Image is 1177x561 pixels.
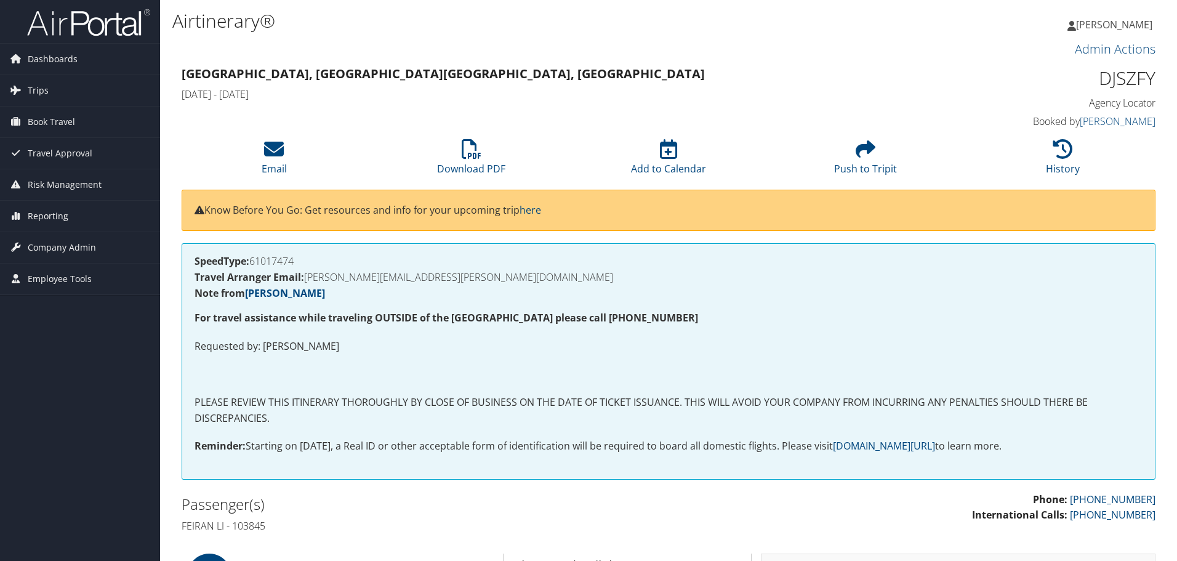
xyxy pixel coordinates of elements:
strong: SpeedType: [195,254,249,268]
h4: [PERSON_NAME][EMAIL_ADDRESS][PERSON_NAME][DOMAIN_NAME] [195,272,1143,282]
strong: [GEOGRAPHIC_DATA], [GEOGRAPHIC_DATA] [GEOGRAPHIC_DATA], [GEOGRAPHIC_DATA] [182,65,705,82]
strong: For travel assistance while traveling OUTSIDE of the [GEOGRAPHIC_DATA] please call [PHONE_NUMBER] [195,311,698,325]
h4: 61017474 [195,256,1143,266]
p: Know Before You Go: Get resources and info for your upcoming trip [195,203,1143,219]
a: [DOMAIN_NAME][URL] [833,439,935,453]
span: [PERSON_NAME] [1076,18,1152,31]
a: [PERSON_NAME] [245,286,325,300]
a: here [520,203,541,217]
h4: [DATE] - [DATE] [182,87,907,101]
p: Requested by: [PERSON_NAME] [195,339,1143,355]
p: Starting on [DATE], a Real ID or other acceptable form of identification will be required to boar... [195,438,1143,454]
a: Push to Tripit [834,146,897,176]
span: Dashboards [28,44,78,75]
a: Add to Calendar [631,146,706,176]
a: [PHONE_NUMBER] [1070,508,1155,522]
span: Trips [28,75,49,106]
img: airportal-logo.png [27,8,150,37]
strong: Travel Arranger Email: [195,270,304,284]
a: [PERSON_NAME] [1080,115,1155,128]
strong: International Calls: [972,508,1067,522]
h4: Agency Locator [926,96,1155,110]
span: Reporting [28,201,68,232]
a: Email [262,146,287,176]
strong: Reminder: [195,439,246,453]
a: History [1046,146,1080,176]
h1: DJSZFY [926,65,1155,91]
a: [PERSON_NAME] [1067,6,1165,43]
a: [PHONE_NUMBER] [1070,493,1155,506]
h1: Airtinerary® [172,8,834,34]
span: Travel Approval [28,138,92,169]
span: Book Travel [28,107,75,137]
a: Download PDF [437,146,505,176]
a: Admin Actions [1075,41,1155,57]
strong: Note from [195,286,325,300]
h4: Booked by [926,115,1155,128]
span: Company Admin [28,232,96,263]
h4: Feiran Li - 103845 [182,519,659,533]
h2: Passenger(s) [182,494,659,515]
p: PLEASE REVIEW THIS ITINERARY THOROUGHLY BY CLOSE OF BUSINESS ON THE DATE OF TICKET ISSUANCE. THIS... [195,395,1143,426]
span: Risk Management [28,169,102,200]
span: Employee Tools [28,264,92,294]
strong: Phone: [1033,493,1067,506]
